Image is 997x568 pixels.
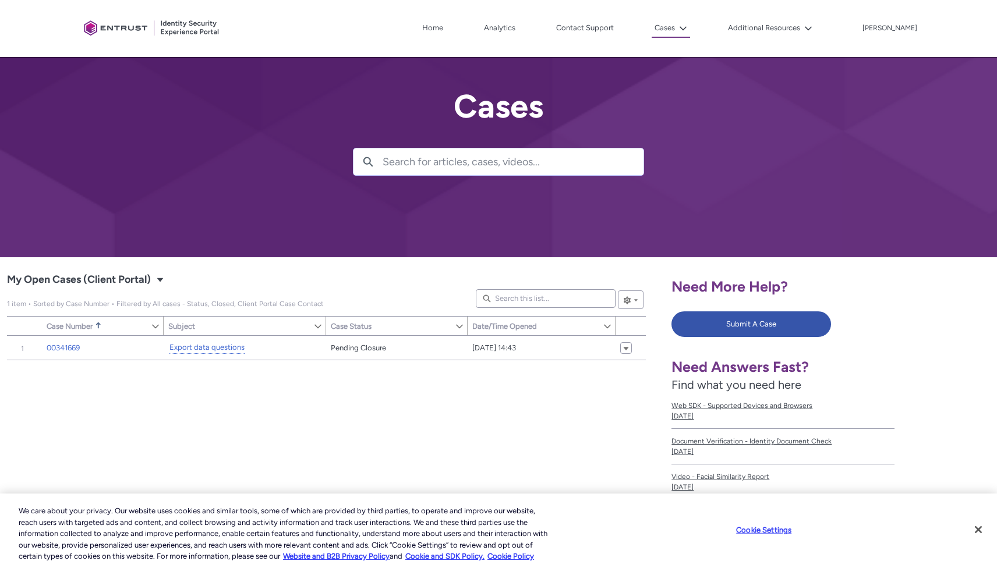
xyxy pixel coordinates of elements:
a: More information about our cookie policy., opens in a new tab [283,552,390,560]
a: Video - Facial Similarity Report[DATE] [671,464,895,500]
span: My Open Cases (Client Portal) [7,300,324,308]
a: Contact Support [553,19,617,37]
a: Document Verification - Identity Document Check[DATE] [671,429,895,464]
a: Case Number [42,317,151,335]
button: Close [966,517,991,542]
span: Need More Help? [671,278,788,295]
button: Select a List View: Cases [153,272,167,286]
button: Additional Resources [725,19,815,37]
button: User Profile Ben S. [862,22,918,33]
a: Cookie Policy [487,552,534,560]
a: 00341669 [47,342,80,354]
lightning-formatted-date-time: [DATE] [671,412,694,420]
a: Cookie and SDK Policy. [405,552,485,560]
input: Search this list... [476,289,616,308]
span: Pending Closure [331,342,386,354]
button: Search [353,148,383,175]
span: Case Number [47,322,93,331]
a: Analytics, opens in new tab [481,19,518,37]
span: Web SDK - Supported Devices and Browsers [671,400,895,411]
button: List View Controls [618,290,644,309]
button: Cases [652,19,690,38]
p: [PERSON_NAME] [862,24,917,33]
a: Case Status [326,317,455,335]
a: Subject [164,317,313,335]
span: Document Verification - Identity Document Check [671,436,895,446]
button: Cookie Settings [727,519,800,542]
a: Home [419,19,446,37]
input: Search for articles, cases, videos... [383,148,644,175]
h1: Need Answers Fast? [671,358,895,376]
span: My Open Cases (Client Portal) [7,271,151,289]
table: My Open Cases (Client Portal) [7,336,646,360]
a: Web SDK - Supported Devices and Browsers[DATE] [671,393,895,429]
span: [DATE] 14:43 [472,342,516,354]
a: Export data questions [169,342,245,354]
h2: Cases [353,88,644,125]
lightning-formatted-date-time: [DATE] [671,483,694,491]
button: Submit A Case [671,311,830,337]
lightning-formatted-date-time: [DATE] [671,448,694,456]
div: We care about your privacy. Our website uses cookies and similar tools, some of which are provide... [19,505,549,562]
a: Date/Time Opened [468,317,603,335]
span: Video - Facial Similarity Report [671,471,895,482]
span: Find what you need here [671,378,801,392]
